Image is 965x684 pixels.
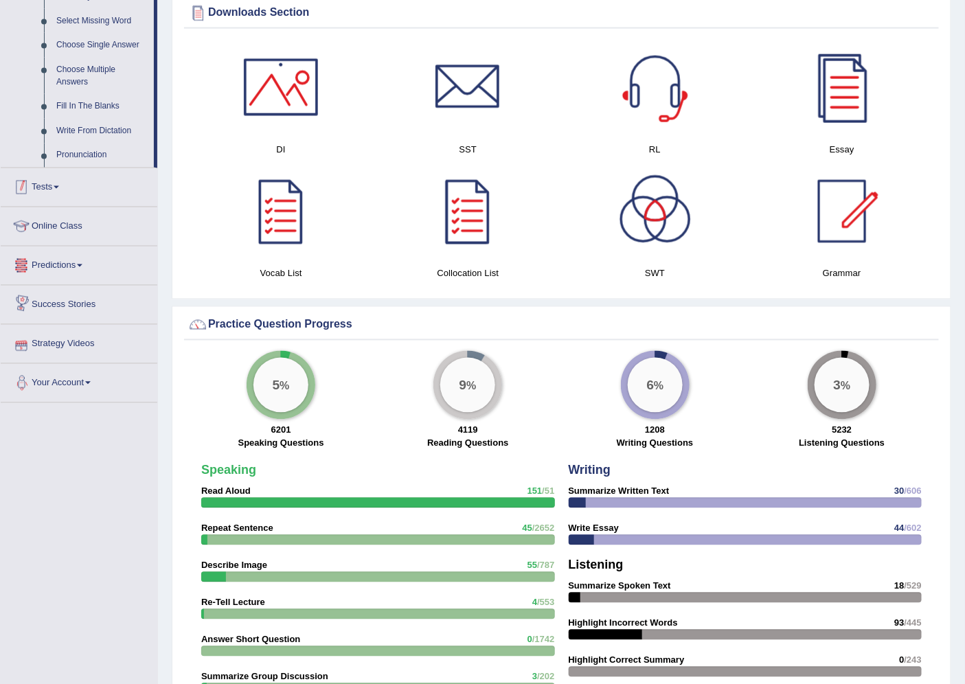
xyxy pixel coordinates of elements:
[894,581,904,591] span: 18
[905,581,922,591] span: /529
[201,635,300,645] strong: Answer Short Question
[201,486,251,497] strong: Read Aloud
[381,266,554,281] h4: Collocation List
[756,266,929,281] h4: Grammar
[50,94,154,119] a: Fill In The Blanks
[537,560,554,571] span: /787
[1,168,157,203] a: Tests
[50,58,154,94] a: Choose Multiple Answers
[440,358,495,413] div: %
[899,655,904,665] span: 0
[532,635,555,645] span: /1742
[50,119,154,144] a: Write From Dictation
[1,286,157,320] a: Success Stories
[645,425,665,435] strong: 1208
[905,618,922,628] span: /445
[532,672,537,682] span: 3
[569,558,624,572] strong: Listening
[799,437,885,450] label: Listening Questions
[1,207,157,242] a: Online Class
[569,464,611,477] strong: Writing
[50,33,154,58] a: Choose Single Answer
[201,523,273,534] strong: Repeat Sentence
[569,142,742,157] h4: RL
[238,437,324,450] label: Speaking Questions
[532,597,537,608] span: 4
[1,364,157,398] a: Your Account
[569,581,671,591] strong: Summarize Spoken Text
[1,247,157,281] a: Predictions
[894,618,904,628] span: 93
[756,142,929,157] h4: Essay
[458,425,478,435] strong: 4119
[194,266,367,281] h4: Vocab List
[542,486,554,497] span: /51
[1,325,157,359] a: Strategy Videos
[894,523,904,534] span: 44
[569,486,670,497] strong: Summarize Written Text
[522,523,532,534] span: 45
[537,597,554,608] span: /553
[628,358,683,413] div: %
[617,437,694,450] label: Writing Questions
[527,560,537,571] span: 55
[271,425,291,435] strong: 6201
[527,635,532,645] span: 0
[50,144,154,168] a: Pronunciation
[459,378,467,393] big: 9
[905,486,922,497] span: /606
[833,378,841,393] big: 3
[532,523,555,534] span: /2652
[832,425,852,435] strong: 5232
[253,358,308,413] div: %
[201,560,267,571] strong: Describe Image
[201,464,256,477] strong: Speaking
[201,597,265,608] strong: Re-Tell Lecture
[646,378,654,393] big: 6
[569,523,619,534] strong: Write Essay
[815,358,870,413] div: %
[381,142,554,157] h4: SST
[188,3,935,23] div: Downloads Section
[527,486,543,497] span: 151
[905,523,922,534] span: /602
[273,378,280,393] big: 5
[905,655,922,665] span: /243
[50,9,154,34] a: Select Missing Word
[194,142,367,157] h4: DI
[569,266,742,281] h4: SWT
[569,618,678,628] strong: Highlight Incorrect Words
[188,315,935,335] div: Practice Question Progress
[537,672,554,682] span: /202
[201,672,328,682] strong: Summarize Group Discussion
[569,655,685,665] strong: Highlight Correct Summary
[427,437,508,450] label: Reading Questions
[894,486,904,497] span: 30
